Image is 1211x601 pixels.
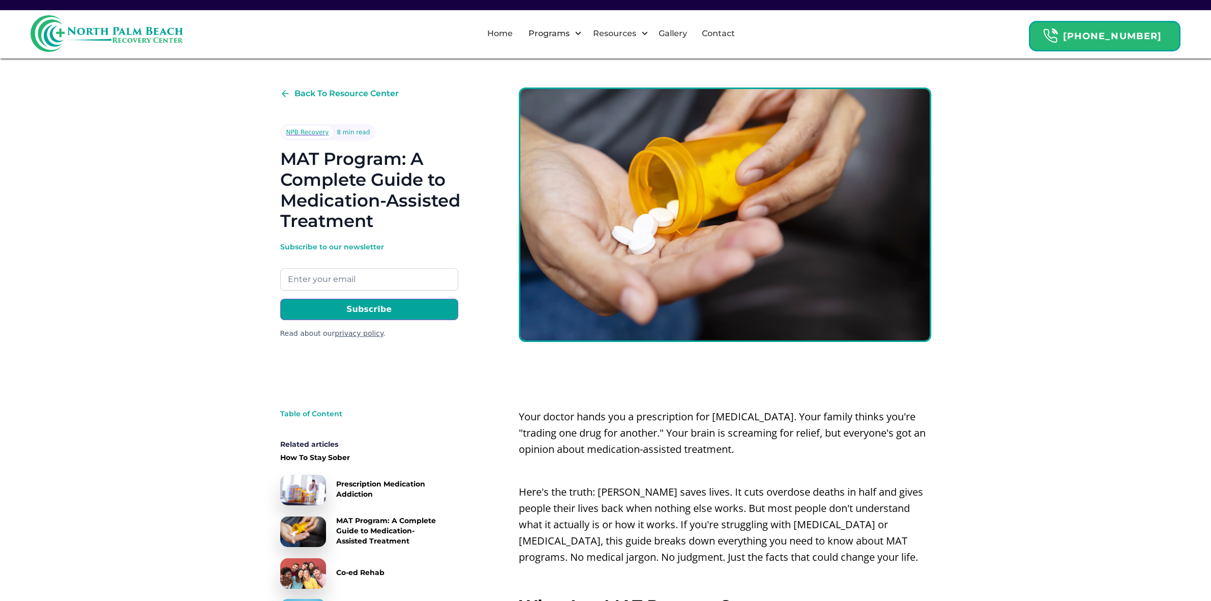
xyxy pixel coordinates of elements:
a: privacy policy [335,329,383,337]
div: NPB Recovery [286,127,329,137]
div: 8 min read [337,127,370,137]
div: Back To Resource Center [294,88,399,100]
form: Email Form [280,242,458,339]
div: Subscribe to our newsletter [280,242,458,252]
a: Back To Resource Center [280,88,399,100]
div: Related articles [280,439,443,449]
a: Prescription Medication Addiction [280,475,443,505]
a: MAT Program: A Complete Guide to Medication-Assisted Treatment [280,516,443,548]
a: Header Calendar Icons[PHONE_NUMBER] [1029,16,1180,51]
a: NPB Recovery [282,126,333,138]
div: Table of Content [280,409,443,419]
div: Prescription Medication Addiction [336,479,443,499]
a: Home [481,17,519,50]
input: Enter your email [280,268,458,291]
div: Programs [526,27,572,40]
p: Your doctor hands you a prescription for [MEDICAL_DATA]. Your family thinks you're "trading one d... [519,409,931,457]
img: Header Calendar Icons [1043,28,1058,44]
a: How To Stay Sober [280,452,443,465]
a: Gallery [653,17,693,50]
strong: [PHONE_NUMBER] [1063,31,1162,42]
div: Resources [590,27,639,40]
div: Programs [520,17,584,50]
a: Contact [696,17,741,50]
input: Subscribe [280,299,458,320]
div: Co-ed Rehab [336,567,385,578]
h1: MAT Program: A Complete Guide to Medication-Assisted Treatment [280,149,486,232]
div: Read about our . [280,328,458,339]
div: Resources [584,17,651,50]
div: MAT Program: A Complete Guide to Medication-Assisted Treatment [336,516,443,546]
p: Here's the truth: [PERSON_NAME] saves lives. It cuts overdose deaths in half and gives people the... [519,484,931,565]
div: How To Stay Sober [280,452,350,463]
p: ‍ [519,463,931,479]
p: ‍ [519,570,931,587]
a: Co-ed Rehab [280,558,443,589]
